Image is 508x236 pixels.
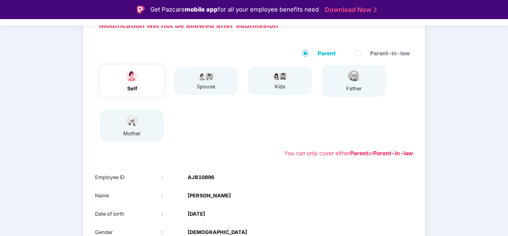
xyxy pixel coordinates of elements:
[122,85,142,93] div: self
[95,192,161,200] div: Name
[161,210,188,218] div: :
[137,6,145,14] img: Logo
[373,150,413,156] b: Parent-in-law
[188,192,231,200] b: [PERSON_NAME]
[284,149,413,158] div: You can only cover either or
[95,210,161,218] div: Date of birth
[270,71,290,81] img: svg+xml;base64,PHN2ZyB4bWxucz0iaHR0cDovL3d3dy53My5vcmcvMjAwMC9zdmciIHdpZHRoPSI3OS4wMzciIGhlaWdodD...
[185,6,218,13] strong: mobile app
[122,69,142,83] img: svg+xml;base64,PHN2ZyBpZD0iU3BvdXNlX2ljb24iIHhtbG5zPSJodHRwOi8vd3d3LnczLm9yZy8yMDAwL3N2ZyIgd2lkdG...
[95,174,161,181] div: Employee ID
[188,210,205,218] b: [DATE]
[270,83,290,91] div: kids
[188,174,214,181] b: AJB10896
[350,150,368,156] b: Parent
[161,174,188,181] div: :
[344,85,364,93] div: father
[161,192,188,200] div: :
[344,69,364,83] img: svg+xml;base64,PHN2ZyBpZD0iRmF0aGVyX2ljb24iIHhtbG5zPSJodHRwOi8vd3d3LnczLm9yZy8yMDAwL3N2ZyIgeG1sbn...
[374,6,377,14] img: Stroke
[122,113,142,127] img: svg+xml;base64,PHN2ZyB4bWxucz0iaHR0cDovL3d3dy53My5vcmcvMjAwMC9zdmciIHdpZHRoPSI1NCIgaGVpZ2h0PSIzOC...
[150,5,319,14] div: Get Pazcare for all your employee benefits need
[196,83,216,91] div: spouse
[325,6,374,14] a: Download Now
[196,71,216,81] img: svg+xml;base64,PHN2ZyB4bWxucz0iaHR0cDovL3d3dy53My5vcmcvMjAwMC9zdmciIHdpZHRoPSI5Ny44OTciIGhlaWdodD...
[367,49,413,58] span: Parent-in-law
[314,49,339,58] span: Parent
[122,130,142,138] div: mother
